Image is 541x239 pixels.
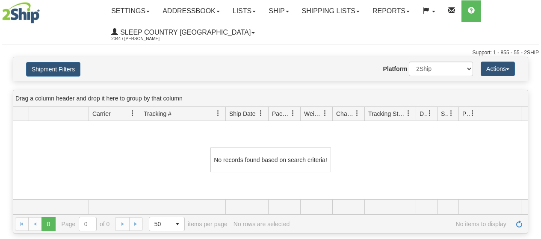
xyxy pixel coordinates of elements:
[383,65,408,73] label: Platform
[336,109,354,118] span: Charge
[118,29,251,36] span: Sleep Country [GEOGRAPHIC_DATA]
[149,217,228,231] span: items per page
[296,0,366,22] a: Shipping lists
[210,148,331,172] div: No records found based on search criteria!
[13,90,528,107] div: grid grouping header
[171,217,184,231] span: select
[26,62,80,77] button: Shipment Filters
[149,217,185,231] span: Page sizes drop down
[254,106,268,121] a: Ship Date filter column settings
[521,76,540,163] iframe: chat widget
[462,109,470,118] span: Pickup Status
[318,106,332,121] a: Weight filter column settings
[2,2,40,24] img: logo2044.jpg
[423,106,437,121] a: Delivery Status filter column settings
[234,221,290,227] div: No rows are selected
[465,106,480,121] a: Pickup Status filter column settings
[105,22,261,43] a: Sleep Country [GEOGRAPHIC_DATA] 2044 / [PERSON_NAME]
[481,62,515,76] button: Actions
[366,0,416,22] a: Reports
[144,109,171,118] span: Tracking #
[41,217,55,231] span: Page 0
[92,109,111,118] span: Carrier
[286,106,300,121] a: Packages filter column settings
[154,220,166,228] span: 50
[420,109,427,118] span: Delivery Status
[211,106,225,121] a: Tracking # filter column settings
[62,217,110,231] span: Page of 0
[229,109,255,118] span: Ship Date
[105,0,156,22] a: Settings
[156,0,226,22] a: Addressbook
[111,35,175,43] span: 2044 / [PERSON_NAME]
[262,0,295,22] a: Ship
[441,109,448,118] span: Shipment Issues
[401,106,416,121] a: Tracking Status filter column settings
[272,109,290,118] span: Packages
[512,217,526,231] a: Refresh
[226,0,262,22] a: Lists
[368,109,405,118] span: Tracking Status
[304,109,322,118] span: Weight
[296,221,506,227] span: No items to display
[350,106,364,121] a: Charge filter column settings
[444,106,458,121] a: Shipment Issues filter column settings
[2,49,539,56] div: Support: 1 - 855 - 55 - 2SHIP
[125,106,140,121] a: Carrier filter column settings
